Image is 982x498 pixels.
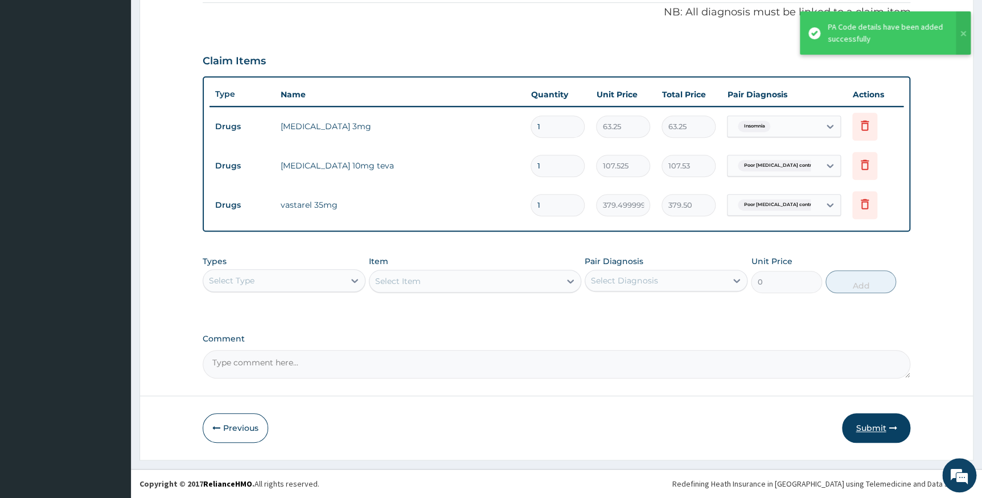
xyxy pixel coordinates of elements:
td: Drugs [209,155,275,176]
label: Pair Diagnosis [585,256,643,267]
div: Select Type [209,275,254,286]
a: RelianceHMO [203,479,252,489]
th: Pair Diagnosis [721,83,847,106]
strong: Copyright © 2017 . [139,479,254,489]
span: Poor [MEDICAL_DATA] control [738,199,820,211]
span: Insomnia [738,121,770,132]
th: Quantity [525,83,590,106]
h3: Claim Items [203,55,266,68]
th: Type [209,84,275,105]
label: Unit Price [751,256,792,267]
th: Name [275,83,525,106]
img: d_794563401_company_1708531726252_794563401 [21,57,46,85]
p: NB: All diagnosis must be linked to a claim item [203,5,911,20]
button: Previous [203,413,268,443]
button: Add [825,270,896,293]
div: Redefining Heath Insurance in [GEOGRAPHIC_DATA] using Telemedicine and Data Science! [672,478,973,489]
label: Types [203,257,227,266]
td: vastarel 35mg [275,194,525,216]
button: Submit [842,413,910,443]
th: Total Price [656,83,721,106]
td: Drugs [209,195,275,216]
div: PA Code details have been added successfully [828,21,945,45]
th: Unit Price [590,83,656,106]
span: We're online! [66,143,157,258]
label: Item [369,256,388,267]
td: [MEDICAL_DATA] 10mg teva [275,154,525,177]
td: [MEDICAL_DATA] 3mg [275,115,525,138]
div: Select Diagnosis [591,275,658,286]
textarea: Type your message and hit 'Enter' [6,311,217,351]
span: Poor [MEDICAL_DATA] control [738,160,820,171]
td: Drugs [209,116,275,137]
div: Minimize live chat window [187,6,214,33]
div: Chat with us now [59,64,191,79]
footer: All rights reserved. [131,469,982,498]
label: Comment [203,334,911,344]
th: Actions [847,83,903,106]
